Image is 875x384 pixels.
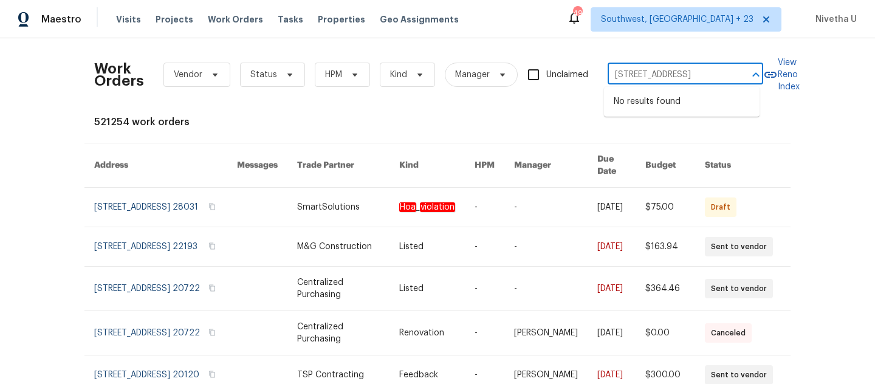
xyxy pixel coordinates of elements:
a: View Reno Index [763,57,800,93]
th: Trade Partner [287,143,389,188]
span: Tasks [278,15,303,24]
th: Due Date [588,143,636,188]
span: Vendor [174,69,202,81]
td: - [504,267,588,311]
td: Renovation [389,311,465,355]
td: M&G Construction [287,227,389,267]
td: - [504,227,588,267]
span: Kind [390,69,407,81]
span: Work Orders [208,13,263,26]
span: Properties [318,13,365,26]
td: _ [389,188,465,227]
span: Southwest, [GEOGRAPHIC_DATA] + 23 [601,13,753,26]
th: HPM [465,143,504,188]
td: - [465,311,504,355]
td: Listed [389,267,465,311]
td: - [465,227,504,267]
td: Centralized Purchasing [287,311,389,355]
span: HPM [325,69,342,81]
button: Copy Address [207,283,218,293]
span: Projects [156,13,193,26]
td: SmartSolutions [287,188,389,227]
span: Unclaimed [546,69,588,81]
td: - [465,267,504,311]
button: Copy Address [207,327,218,338]
span: Geo Assignments [380,13,459,26]
th: Status [695,143,791,188]
div: No results found [604,87,760,117]
input: Enter in an address [608,66,729,84]
button: Copy Address [207,201,218,212]
th: Manager [504,143,588,188]
span: Status [250,69,277,81]
span: Visits [116,13,141,26]
button: Close [747,66,764,83]
td: - [504,188,588,227]
button: Copy Address [207,369,218,380]
td: - [465,188,504,227]
span: Maestro [41,13,81,26]
h2: Work Orders [94,63,144,87]
div: 521254 work orders [94,116,781,128]
td: [PERSON_NAME] [504,311,588,355]
button: Copy Address [207,241,218,252]
th: Address [84,143,227,188]
th: Messages [227,143,287,188]
th: Budget [636,143,695,188]
span: Nivetha U [811,13,857,26]
th: Kind [389,143,465,188]
span: Manager [455,69,490,81]
div: 493 [573,7,582,19]
td: Centralized Purchasing [287,267,389,311]
td: Listed [389,227,465,267]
